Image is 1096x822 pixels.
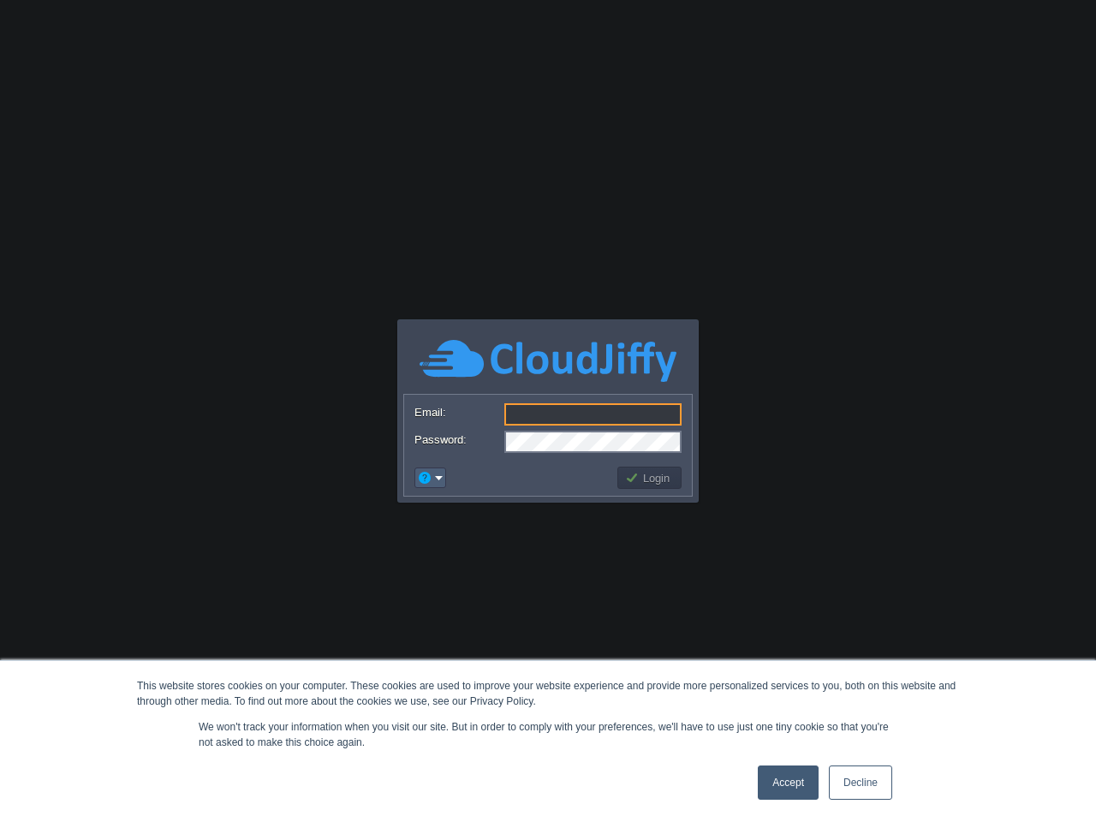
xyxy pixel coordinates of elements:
label: Password: [414,431,503,449]
a: Accept [758,765,819,800]
button: Login [625,470,675,485]
a: Decline [829,765,892,800]
img: CloudJiffy [420,337,676,384]
label: Email: [414,403,503,421]
div: This website stores cookies on your computer. These cookies are used to improve your website expe... [137,678,959,709]
p: We won't track your information when you visit our site. But in order to comply with your prefere... [199,719,897,750]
